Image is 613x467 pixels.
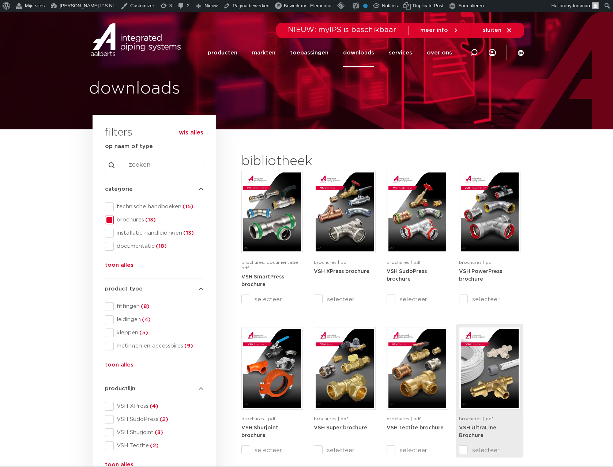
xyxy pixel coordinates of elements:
div: brochures(13) [105,216,203,224]
div: installatie handleidingen(13) [105,229,203,238]
span: leidingen [114,316,203,323]
span: brochures | pdf [314,417,348,421]
span: brochures | pdf [459,417,493,421]
div: VSH XPress(4) [105,402,203,411]
button: toon alles [105,361,133,372]
img: VSH-SmartPress_A4Brochure-5008016-2023_2.0_NL-pdf.jpg [243,172,301,251]
span: (13) [182,230,194,236]
strong: op naam of type [105,144,153,149]
a: markten [252,39,275,67]
img: VSH-UltraLine_A4Brochure-5010172-2022_1.0_NL-pdf.jpg [461,329,519,408]
span: brochures | pdf [314,260,348,265]
span: (15) [181,204,193,209]
a: VSH Super brochure [314,425,367,430]
span: kleppen [114,329,203,337]
h4: product type [105,285,203,293]
a: VSH UltraLine Brochure [459,425,496,438]
img: VSH-XPress_A4Brochure-5007145-2021_1.0_NL-1-pdf.jpg [316,172,373,251]
span: brochures | pdf [241,417,275,421]
button: toon alles [105,261,133,273]
div: documentatie(18) [105,242,203,251]
label: selecteer [387,446,448,455]
nav: Menu [489,38,496,68]
span: (13) [144,217,156,223]
div: VSH Shurjoint(3) [105,428,203,437]
div: metingen en accessoires(9) [105,342,203,350]
strong: VSH Tectite brochure [387,425,444,430]
a: downloads [343,39,374,67]
a: toepassingen [290,39,328,67]
span: VSH Tectite [114,442,203,449]
a: VSH SudoPress brochure [387,269,427,282]
span: (9) [183,343,193,349]
a: VSH PowerPress brochure [459,269,502,282]
span: meer info [420,27,448,33]
a: VSH SmartPress brochure [241,274,284,288]
div: VSH Tectite(2) [105,441,203,450]
span: brochures [114,216,203,224]
label: selecteer [459,446,520,455]
label: selecteer [387,295,448,304]
a: over ons [427,39,452,67]
a: services [389,39,412,67]
span: sluiten [483,27,501,33]
div: fittingen(8) [105,302,203,311]
span: VSH SudoPress [114,416,203,423]
div: kleppen(5) [105,329,203,337]
div: leidingen(4) [105,315,203,324]
a: producten [208,39,237,67]
span: NIEUW: myIPS is beschikbaar [288,26,396,34]
span: VSH Shurjoint [114,429,203,436]
label: selecteer [314,295,375,304]
h1: downloads [89,77,303,100]
img: VSH-Shurjoint_A4Brochure-5008696-2021_1.0_NL-1-pdf.jpg [243,329,301,408]
img: VSH-PowerPress_A4Brochure-5008993-2022_2.0_NL-pdf.jpg [461,172,519,251]
h4: productlijn [105,384,203,393]
div: Noindex [363,4,368,8]
img: VSH-Tectite_A4Brochure_5007420-2021_1.0_NL-1-pdf.jpg [388,329,446,408]
nav: Menu [208,39,452,67]
span: (3) [154,430,163,435]
span: brochures, documentatie | pdf [241,260,301,270]
h4: categorie [105,185,203,194]
img: VSH-SudoPress_A4Brochure-5007222-2021_1.0_NL-1-pdf.jpg [388,172,446,251]
img: VSH-Super-A4Brochure-5007266-2021_1.0_NL-pdf.jpg [316,329,373,408]
span: brochures | pdf [387,417,421,421]
span: (4) [141,317,151,322]
label: selecteer [241,295,303,304]
label: selecteer [314,446,375,455]
a: VSH Tectite brochure [387,425,444,430]
h2: bibliotheek [241,153,372,170]
span: technische handboeken [114,203,203,210]
strong: VSH SmartPress brochure [241,274,284,288]
div: VSH SudoPress(2) [105,415,203,424]
div: technische handboeken(15) [105,202,203,211]
span: metingen en accessoires [114,342,203,350]
a: sluiten [483,27,512,34]
label: selecteer [241,446,303,455]
span: (18) [155,243,167,249]
span: (2) [149,443,159,448]
span: (2) [158,417,168,422]
a: VSH XPress brochure [314,269,369,274]
label: selecteer [459,295,520,304]
strong: VSH Shurjoint brochure [241,425,278,438]
a: VSH Shurjoint brochure [241,425,278,438]
span: (5) [138,330,148,335]
button: wis alles [179,129,203,136]
span: VSH XPress [114,403,203,410]
span: Bewerk met Elementor [284,3,332,8]
span: (8) [140,304,150,309]
span: installatie handleidingen [114,229,203,237]
strong: VSH UltraLine Brochure [459,425,496,438]
h3: filters [105,124,132,142]
span: fittingen [114,303,203,310]
a: meer info [420,27,459,34]
strong: VSH Super brochure [314,425,367,430]
span: (4) [148,403,158,409]
span: brochures | pdf [387,260,421,265]
span: rubydorsman [562,3,590,8]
